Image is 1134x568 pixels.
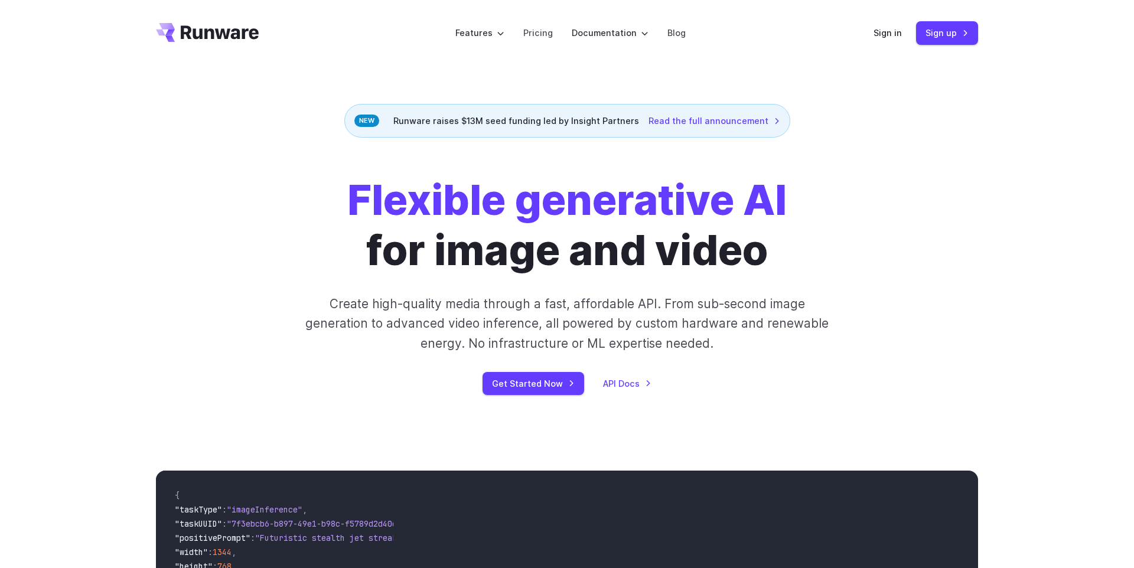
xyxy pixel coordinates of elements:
a: API Docs [603,377,651,390]
label: Features [455,26,504,40]
p: Create high-quality media through a fast, affordable API. From sub-second image generation to adv... [304,294,830,353]
a: Sign in [874,26,902,40]
span: , [302,504,307,515]
a: Pricing [523,26,553,40]
span: "imageInference" [227,504,302,515]
span: : [208,547,213,557]
h1: for image and video [347,175,787,275]
label: Documentation [572,26,649,40]
a: Read the full announcement [649,114,780,128]
span: "positivePrompt" [175,533,250,543]
div: Runware raises $13M seed funding led by Insight Partners [344,104,790,138]
span: : [222,504,227,515]
a: Sign up [916,21,978,44]
span: "taskType" [175,504,222,515]
span: "width" [175,547,208,557]
span: { [175,490,180,501]
span: "taskUUID" [175,518,222,529]
span: , [232,547,236,557]
span: : [250,533,255,543]
a: Get Started Now [483,372,584,395]
span: "Futuristic stealth jet streaking through a neon-lit cityscape with glowing purple exhaust" [255,533,685,543]
a: Blog [667,26,686,40]
a: Go to / [156,23,259,42]
span: 1344 [213,547,232,557]
span: : [222,518,227,529]
span: "7f3ebcb6-b897-49e1-b98c-f5789d2d40d7" [227,518,406,529]
strong: Flexible generative AI [347,175,787,225]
